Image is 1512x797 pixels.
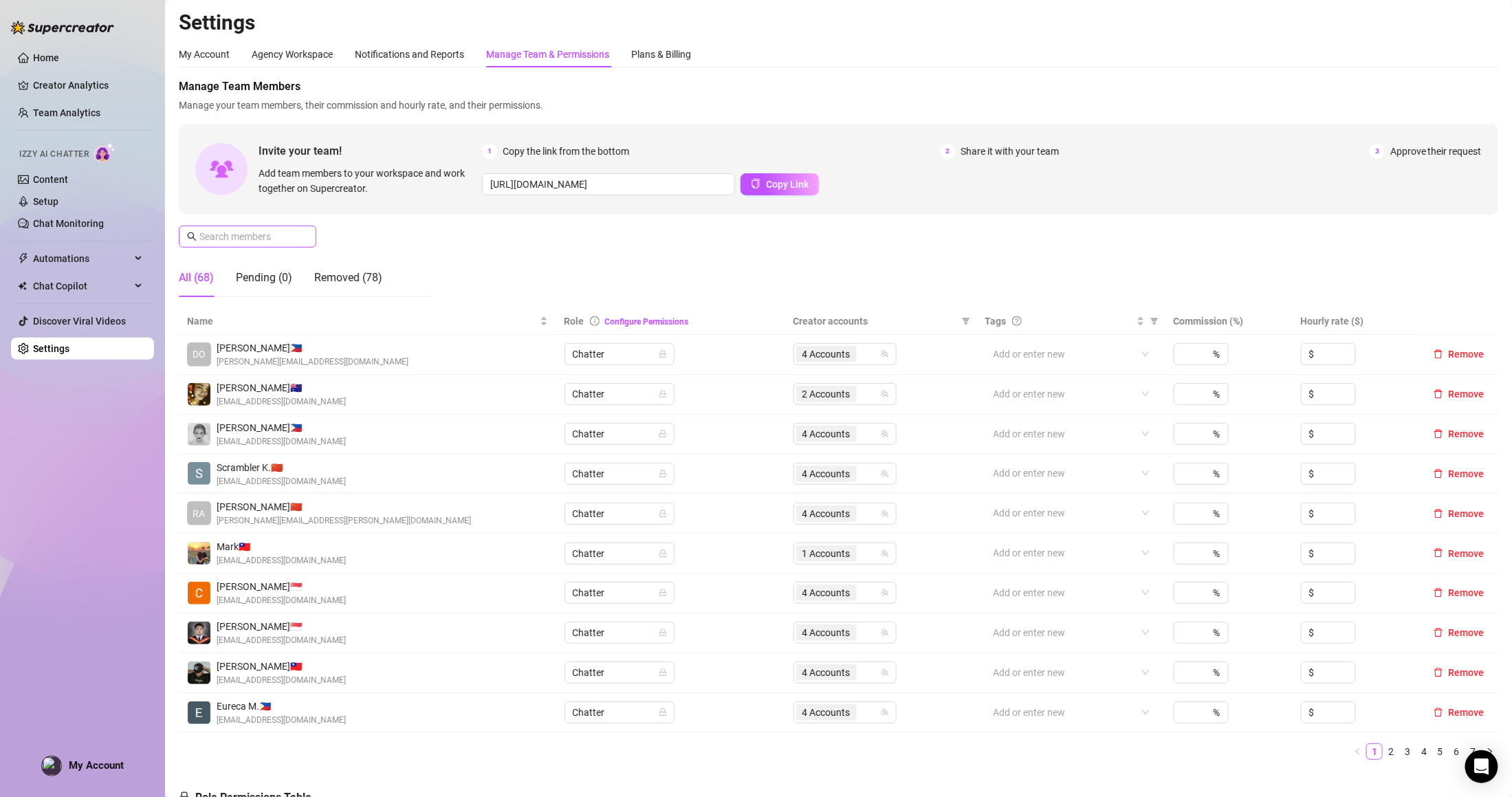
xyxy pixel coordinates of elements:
div: My Account [179,47,230,62]
span: 4 Accounts [802,347,851,362]
button: Remove [1428,664,1490,681]
span: Chatter [573,424,666,444]
a: Chat Monitoring [33,218,104,229]
li: 7 [1465,743,1482,760]
span: Invite your team! [259,142,482,160]
a: Setup [33,196,58,207]
span: 4 Accounts [802,585,851,600]
span: 4 Accounts [796,624,857,641]
span: Chat Copilot [33,275,131,297]
span: delete [1434,588,1443,598]
th: Commission (%) [1165,308,1293,335]
button: Copy Link [741,173,819,195]
a: 4 [1416,744,1432,759]
span: Copy Link [766,179,809,190]
span: 4 Accounts [802,506,851,521]
span: My Account [69,759,124,772]
span: Chatter [573,384,666,404]
span: 4 Accounts [802,625,851,640]
input: Search members [199,229,297,244]
span: Izzy AI Chatter [19,148,89,161]
span: [EMAIL_ADDRESS][DOMAIN_NAME] [217,475,346,488]
div: Removed (78) [314,270,382,286]
span: [PERSON_NAME] 🇹🇼 [217,659,346,674]
span: team [881,390,889,398]
a: 3 [1400,744,1415,759]
span: 2 Accounts [802,386,851,402]
span: 1 [482,144,497,159]
span: search [187,232,197,241]
span: 4 Accounts [796,466,857,482]
span: team [881,510,889,518]
button: Remove [1428,386,1490,402]
span: Manage Team Members [179,78,1498,95]
th: Name [179,308,556,335]
span: info-circle [590,316,600,326]
span: Chatter [573,662,666,683]
span: Mark 🇹🇼 [217,539,346,554]
span: 3 [1370,144,1385,159]
span: Name [187,314,537,329]
img: logo-BBDzfeDw.svg [11,21,114,34]
span: lock [659,470,667,478]
span: Add team members to your workspace and work together on Supercreator. [259,166,476,196]
th: Hourly rate ($) [1293,308,1420,335]
span: Remove [1449,627,1484,638]
span: Chatter [573,582,666,603]
img: Audrey Elaine [188,423,210,446]
span: [PERSON_NAME][EMAIL_ADDRESS][DOMAIN_NAME] [217,356,408,369]
li: 2 [1383,743,1399,760]
span: [PERSON_NAME] 🇨🇳 [217,499,471,514]
button: Remove [1428,346,1490,362]
li: Previous Page [1350,743,1366,760]
span: Creator accounts [793,314,956,329]
span: Chatter [573,702,666,723]
span: 4 Accounts [802,705,851,720]
span: question-circle [1012,316,1022,326]
span: [PERSON_NAME] 🇸🇬 [217,579,346,594]
span: [EMAIL_ADDRESS][DOMAIN_NAME] [217,435,346,448]
span: Chatter [573,543,666,564]
span: delete [1434,708,1443,717]
span: Eureca M. 🇵🇭 [217,699,346,714]
span: lock [659,668,667,677]
li: 1 [1366,743,1383,760]
span: Remove [1449,587,1484,598]
a: Configure Permissions [605,317,689,327]
span: team [881,549,889,558]
li: 3 [1399,743,1416,760]
span: delete [1434,429,1443,439]
span: Scrambler K. 🇨🇳 [217,460,346,475]
span: team [881,350,889,358]
span: right [1486,747,1494,756]
button: Remove [1428,505,1490,522]
span: lock [659,589,667,597]
a: Settings [33,343,69,354]
span: Remove [1449,389,1484,400]
span: Role [565,316,584,327]
img: Scrambler Kawi [188,462,210,485]
div: Notifications and Reports [355,47,464,62]
img: Mark [188,542,210,565]
span: team [881,708,889,717]
span: lock [659,629,667,637]
span: 4 Accounts [802,466,851,481]
span: filter [959,311,973,331]
span: 4 Accounts [796,346,857,362]
span: Automations [33,248,131,270]
span: Remove [1449,548,1484,559]
span: Remove [1449,707,1484,718]
span: [EMAIL_ADDRESS][DOMAIN_NAME] [217,674,346,687]
span: 1 Accounts [802,546,851,561]
span: Share it with your team [961,144,1059,159]
span: delete [1434,628,1443,637]
img: Eureca Murillo [188,701,210,724]
h2: Settings [179,10,1498,36]
button: left [1350,743,1366,760]
span: delete [1434,469,1443,479]
span: delete [1434,389,1443,399]
span: delete [1434,668,1443,677]
img: Charlotte Acogido [188,582,210,604]
span: Remove [1449,468,1484,479]
span: 4 Accounts [796,426,857,442]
